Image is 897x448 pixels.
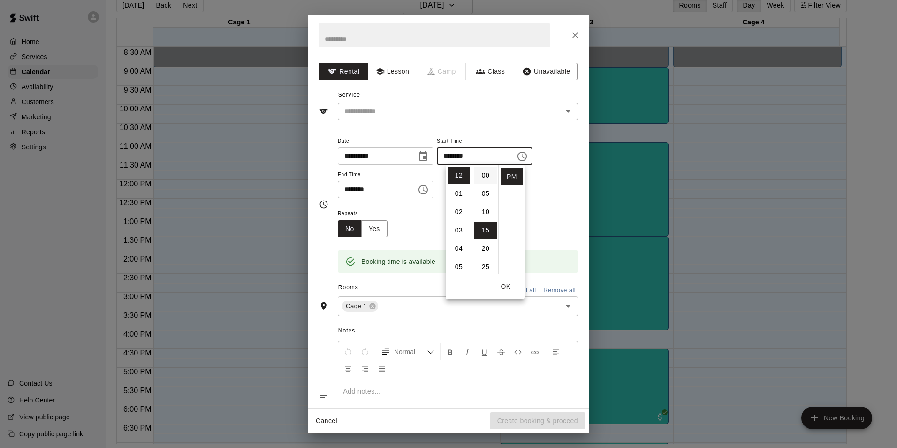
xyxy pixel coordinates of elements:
button: Format Underline [476,343,492,360]
svg: Rooms [319,301,328,311]
button: Yes [361,220,388,238]
span: Service [338,92,360,98]
span: End Time [338,169,433,181]
li: PM [501,168,523,185]
ul: Select hours [446,165,472,274]
li: 1 hours [448,185,470,202]
li: 15 minutes [474,222,497,239]
li: 12 hours [448,167,470,184]
li: 10 minutes [474,203,497,221]
div: Cage 1 [342,301,378,312]
li: 20 minutes [474,240,497,257]
li: 2 hours [448,203,470,221]
li: 25 minutes [474,258,497,276]
button: Format Strikethrough [493,343,509,360]
li: 5 hours [448,258,470,276]
button: Class [466,63,515,80]
button: Undo [340,343,356,360]
li: 5 minutes [474,185,497,202]
li: 4 hours [448,240,470,257]
button: Choose time, selected time is 12:45 PM [414,180,433,199]
button: Format Bold [442,343,458,360]
span: Start Time [437,135,532,148]
span: Cage 1 [342,301,371,311]
button: Choose date, selected date is Sep 13, 2025 [414,147,433,166]
button: Close [567,27,584,44]
button: Justify Align [374,360,390,377]
svg: Service [319,107,328,116]
svg: Notes [319,391,328,401]
button: Lesson [368,63,417,80]
div: Booking time is available [361,253,435,270]
button: Insert Link [527,343,543,360]
button: Formatting Options [377,343,438,360]
div: outlined button group [338,220,388,238]
ul: Select minutes [472,165,498,274]
button: Center Align [340,360,356,377]
li: 0 minutes [474,167,497,184]
span: Notes [338,324,578,339]
ul: Select meridiem [498,165,525,274]
span: Date [338,135,433,148]
button: Unavailable [515,63,578,80]
button: Open [562,105,575,118]
button: Choose time, selected time is 12:15 PM [513,147,532,166]
button: Rental [319,63,368,80]
button: Left Align [548,343,564,360]
span: Repeats [338,208,395,220]
button: Insert Code [510,343,526,360]
button: Cancel [312,412,342,430]
button: Right Align [357,360,373,377]
button: Open [562,300,575,313]
span: Rooms [338,284,358,291]
button: OK [491,278,521,295]
svg: Timing [319,200,328,209]
button: Remove all [541,283,578,298]
button: Redo [357,343,373,360]
button: Format Italics [459,343,475,360]
button: No [338,220,362,238]
li: 3 hours [448,222,470,239]
button: Add all [511,283,541,298]
span: Camps can only be created in the Services page [417,63,466,80]
span: Normal [394,347,427,356]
